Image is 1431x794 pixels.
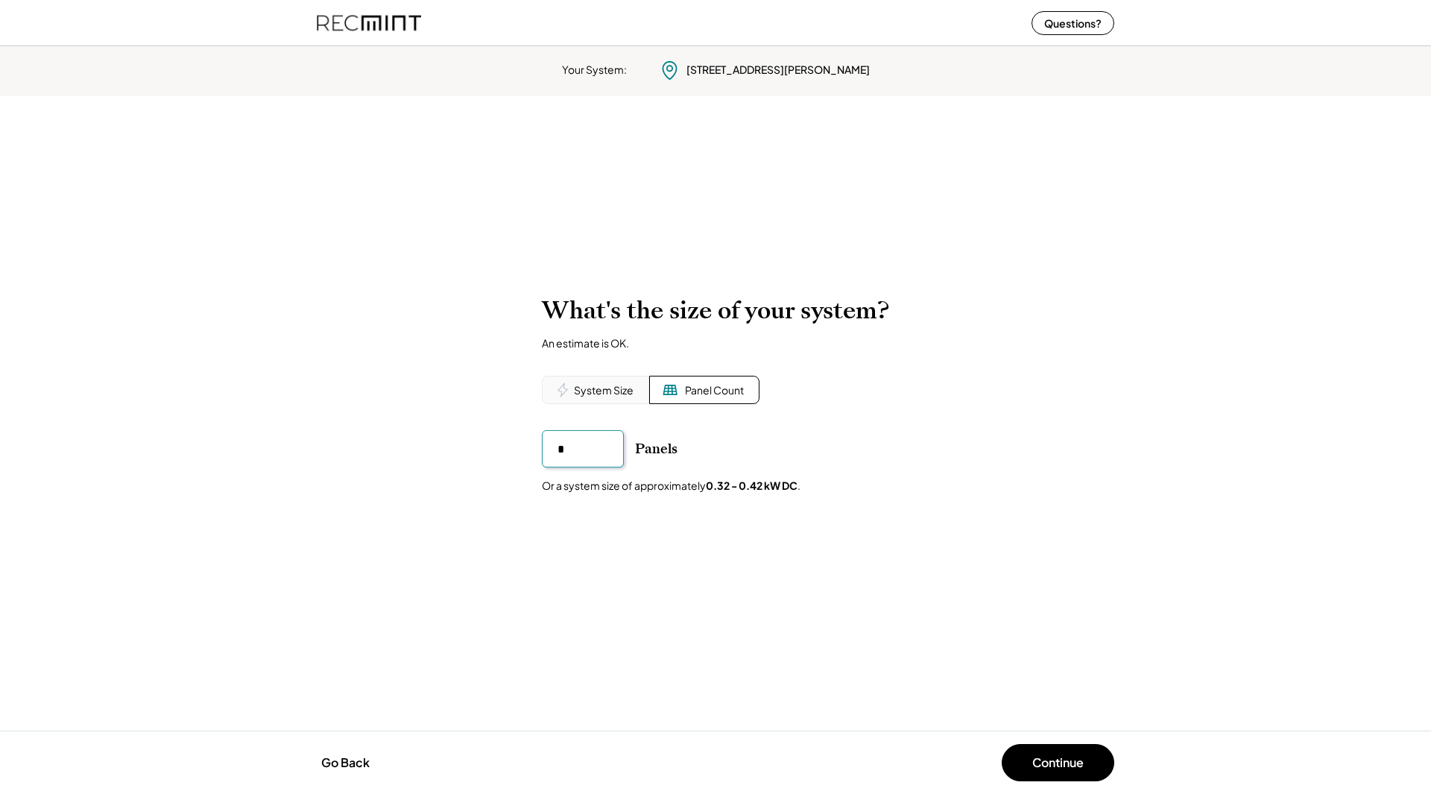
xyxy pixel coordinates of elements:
[542,336,629,350] div: An estimate is OK.
[706,479,797,492] strong: 0.32 - 0.42 kW DC
[562,63,627,78] div: Your System:
[574,383,634,398] div: System Size
[317,3,421,42] img: recmint-logotype%403x%20%281%29.jpeg
[542,479,800,494] div: Or a system size of approximately .
[686,63,870,78] div: [STREET_ADDRESS][PERSON_NAME]
[317,746,374,779] button: Go Back
[685,383,744,398] div: Panel Count
[542,296,889,325] h2: What's the size of your system?
[1032,11,1114,35] button: Questions?
[663,382,677,397] img: Solar%20Panel%20Icon.svg
[1002,744,1114,781] button: Continue
[635,440,677,458] div: Panels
